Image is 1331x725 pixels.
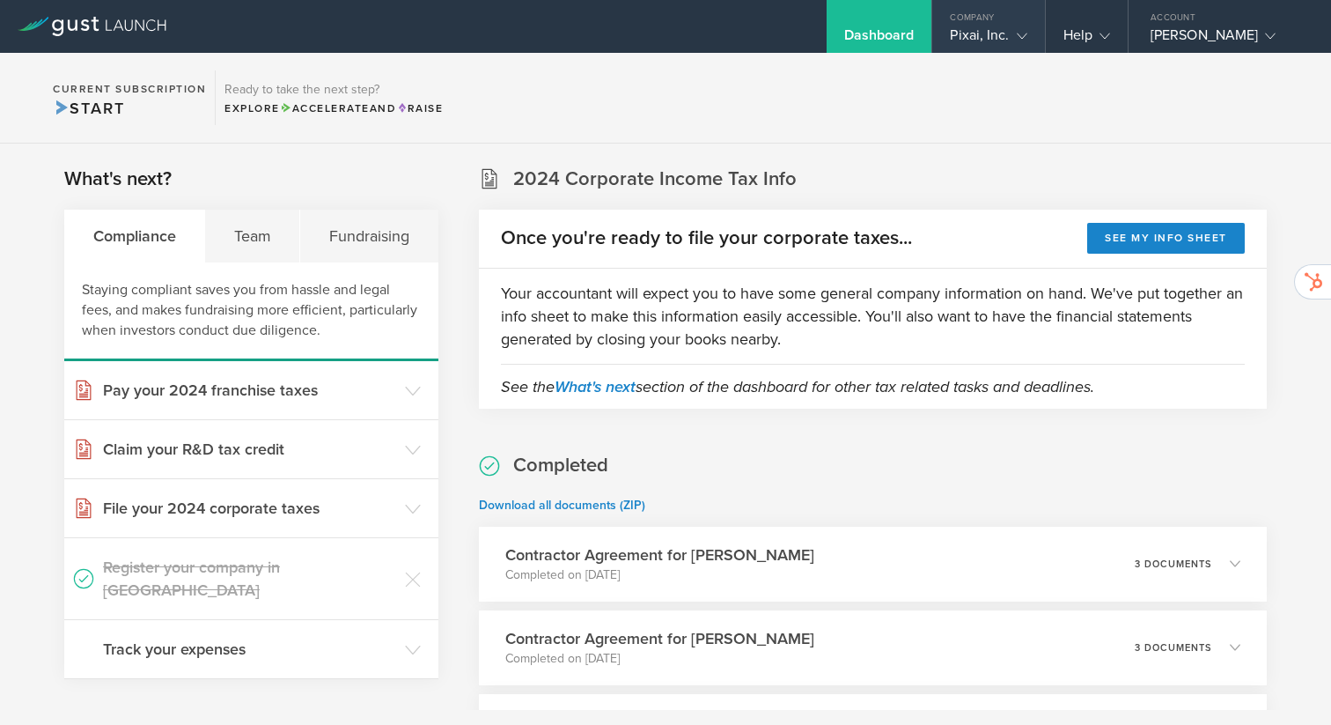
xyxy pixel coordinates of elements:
button: See my info sheet [1087,223,1245,254]
h3: Pay your 2024 franchise taxes [103,379,396,402]
h3: Ready to take the next step? [224,84,443,96]
h3: Contractor Agreement for [PERSON_NAME] [505,627,814,650]
iframe: Chat Widget [1243,640,1331,725]
div: Explore [224,100,443,116]
span: Start [53,99,124,118]
div: Dashboard [844,26,915,53]
p: 3 documents [1135,643,1212,653]
div: Fundraising [300,210,438,263]
h3: Register your company in [GEOGRAPHIC_DATA] [103,556,396,602]
a: Download all documents (ZIP) [479,498,645,513]
h2: What's next? [64,166,172,192]
span: Raise [396,102,443,115]
p: 3 documents [1135,559,1212,569]
h2: 2024 Corporate Income Tax Info [513,166,797,192]
p: Completed on [DATE] [505,566,814,584]
p: Completed on [DATE] [505,650,814,668]
a: What's next [555,377,636,396]
h2: Completed [513,453,608,478]
p: Your accountant will expect you to have some general company information on hand. We've put toget... [501,282,1245,351]
h3: Claim your R&D tax credit [103,438,396,461]
h3: Contractor Agreement for [PERSON_NAME] [505,544,814,566]
div: [PERSON_NAME] [1151,26,1300,53]
div: Staying compliant saves you from hassle and legal fees, and makes fundraising more efficient, par... [64,263,438,361]
span: and [280,102,397,115]
div: Help [1063,26,1110,53]
h2: Once you're ready to file your corporate taxes... [501,226,912,251]
div: Ready to take the next step?ExploreAccelerateandRaise [215,70,452,125]
em: See the section of the dashboard for other tax related tasks and deadlines. [501,377,1094,396]
h3: Track your expenses [103,638,396,661]
h2: Current Subscription [53,84,206,94]
h3: File your 2024 corporate taxes [103,497,396,520]
span: Accelerate [280,102,370,115]
div: Team [205,210,300,263]
div: Compliance [64,210,205,263]
div: Pixai, Inc. [950,26,1026,53]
